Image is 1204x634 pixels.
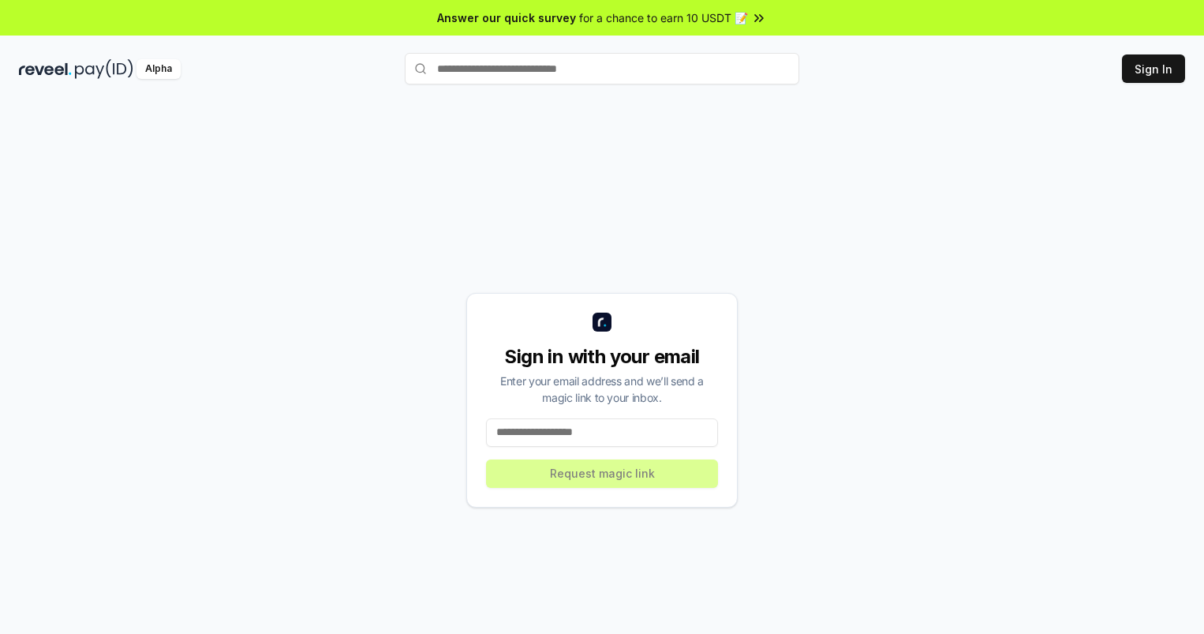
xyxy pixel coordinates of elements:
button: Sign In [1122,54,1185,83]
div: Alpha [136,59,181,79]
img: logo_small [593,313,611,332]
span: for a chance to earn 10 USDT 📝 [579,9,748,26]
img: pay_id [75,59,133,79]
img: reveel_dark [19,59,72,79]
div: Sign in with your email [486,344,718,370]
div: Enter your email address and we’ll send a magic link to your inbox. [486,373,718,406]
span: Answer our quick survey [437,9,576,26]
